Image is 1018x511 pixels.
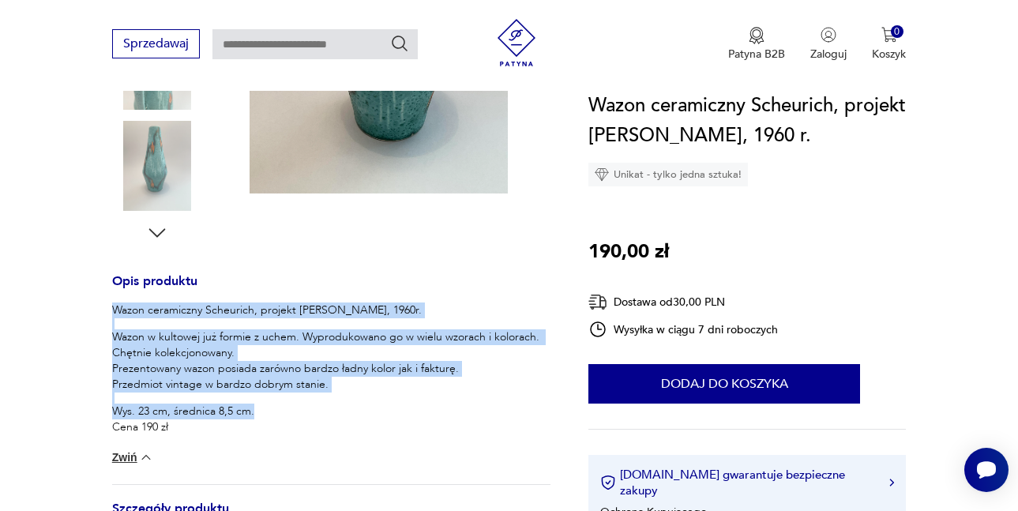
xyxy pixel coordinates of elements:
a: Ikona medaluPatyna B2B [728,27,785,62]
div: Unikat - tylko jedna sztuka! [588,163,748,186]
button: 0Koszyk [872,27,906,62]
img: Ikona koszyka [881,27,897,43]
p: Wazon ceramiczny Scheurich, projekt [PERSON_NAME], 1960r. [112,302,550,318]
button: Patyna B2B [728,27,785,62]
p: Patyna B2B [728,47,785,62]
button: Zwiń [112,449,154,465]
img: Ikona certyfikatu [600,475,616,490]
p: 190,00 zł [588,237,669,267]
p: Wazon w kultowej już formie z uchem. Wyprodukowano go w wielu wzorach i kolorach. Chętnie kolekcj... [112,329,550,393]
img: Ikona medalu [749,27,764,44]
div: Wysyłka w ciągu 7 dni roboczych [588,320,778,339]
button: Szukaj [390,34,409,53]
img: Ikonka użytkownika [821,27,836,43]
p: Zaloguj [810,47,847,62]
img: Ikona dostawy [588,292,607,312]
button: [DOMAIN_NAME] gwarantuje bezpieczne zakupy [600,467,894,498]
img: Patyna - sklep z meblami i dekoracjami vintage [493,19,540,66]
h1: Wazon ceramiczny Scheurich, projekt [PERSON_NAME], 1960 r. [588,91,906,151]
button: Zaloguj [810,27,847,62]
button: Dodaj do koszyka [588,364,860,404]
h3: Opis produktu [112,276,550,302]
a: Sprzedawaj [112,39,200,51]
p: Koszyk [872,47,906,62]
img: Ikona diamentu [595,167,609,182]
div: Dostawa od 30,00 PLN [588,292,778,312]
button: Sprzedawaj [112,29,200,58]
img: Ikona strzałki w prawo [889,479,894,487]
div: 0 [891,25,904,39]
iframe: Smartsupp widget button [964,448,1009,492]
img: Zdjęcie produktu Wazon ceramiczny Scheurich, projekt Heinz Siery, 1960 r. [112,121,202,211]
p: Wys. 23 cm, średnica 8,5 cm. Cena 190 zł [112,404,550,435]
img: chevron down [138,449,154,465]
